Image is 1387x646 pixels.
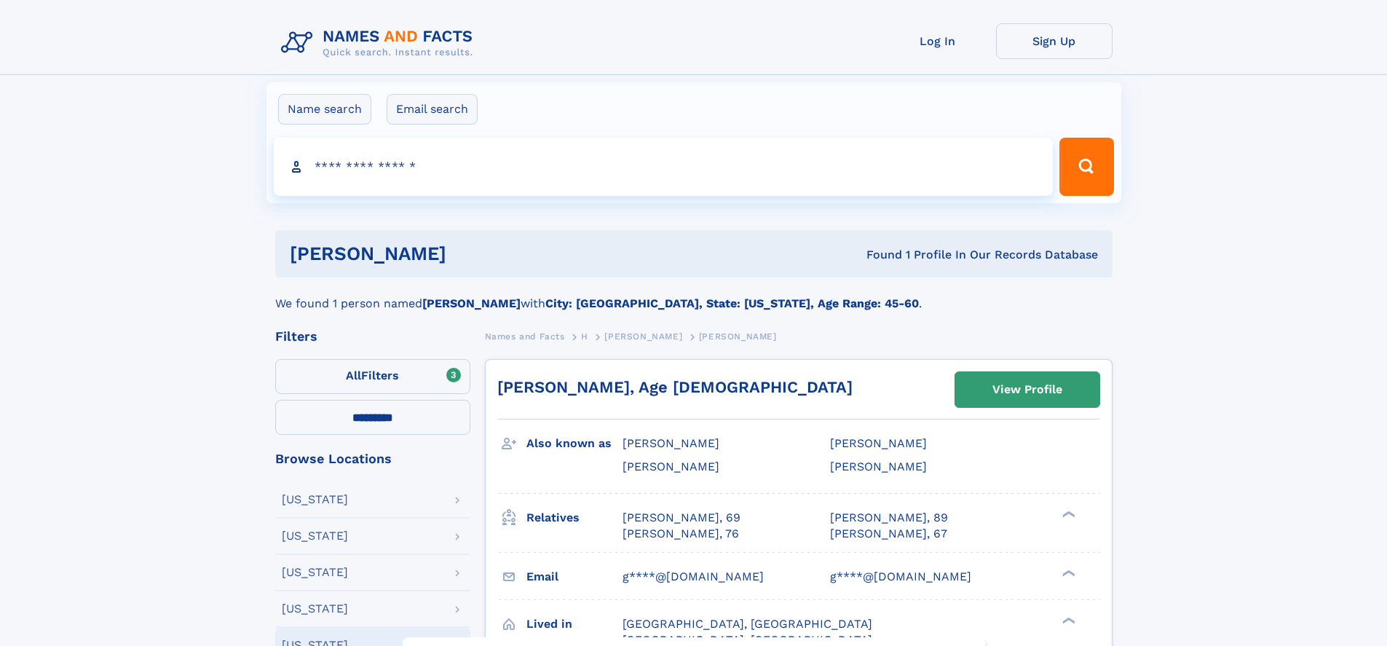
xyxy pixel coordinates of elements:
span: [PERSON_NAME] [830,436,927,450]
span: [PERSON_NAME] [623,436,719,450]
h3: Lived in [526,612,623,637]
div: ❯ [1059,568,1076,578]
a: [PERSON_NAME], 69 [623,510,740,526]
a: H [581,327,588,345]
span: [PERSON_NAME] [604,331,682,342]
div: [US_STATE] [282,603,348,615]
b: City: [GEOGRAPHIC_DATA], State: [US_STATE], Age Range: 45-60 [545,296,919,310]
div: [US_STATE] [282,530,348,542]
h3: Also known as [526,431,623,456]
label: Name search [278,94,371,125]
label: Email search [387,94,478,125]
a: [PERSON_NAME], 76 [623,526,739,542]
span: All [346,369,361,382]
h3: Email [526,564,623,589]
a: [PERSON_NAME], 67 [830,526,947,542]
a: [PERSON_NAME], 89 [830,510,948,526]
b: [PERSON_NAME] [422,296,521,310]
span: [GEOGRAPHIC_DATA], [GEOGRAPHIC_DATA] [623,617,872,631]
span: H [581,331,588,342]
span: [PERSON_NAME] [623,460,719,473]
div: Filters [275,330,470,343]
div: Browse Locations [275,452,470,465]
a: View Profile [955,372,1099,407]
img: Logo Names and Facts [275,23,485,63]
h1: [PERSON_NAME] [290,245,657,263]
a: Names and Facts [485,327,565,345]
div: [US_STATE] [282,567,348,578]
div: Found 1 Profile In Our Records Database [656,247,1098,263]
span: [PERSON_NAME] [699,331,777,342]
a: [PERSON_NAME] [604,327,682,345]
button: Search Button [1059,138,1113,196]
div: View Profile [992,373,1062,406]
div: ❯ [1059,615,1076,625]
label: Filters [275,359,470,394]
a: Log In [880,23,996,59]
input: search input [274,138,1054,196]
a: [PERSON_NAME], Age [DEMOGRAPHIC_DATA] [497,378,853,396]
h3: Relatives [526,505,623,530]
a: Sign Up [996,23,1113,59]
div: ❯ [1059,509,1076,519]
span: [PERSON_NAME] [830,460,927,473]
div: We found 1 person named with . [275,277,1113,312]
div: [US_STATE] [282,494,348,505]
